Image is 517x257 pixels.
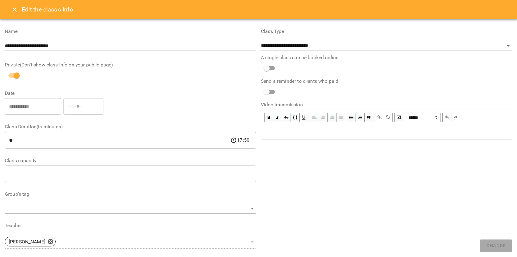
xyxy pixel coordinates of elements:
[451,113,460,122] button: Redo
[310,113,319,122] button: Align Left
[5,223,256,228] label: Teacher
[347,113,356,122] button: UL
[337,113,345,122] button: Align Justify
[22,5,73,14] h6: Edit the class's Info
[5,91,256,96] label: Date
[300,113,308,122] button: Underline
[5,235,256,249] div: [PERSON_NAME]
[328,113,337,122] button: Align Right
[261,29,512,34] label: Class Type
[7,2,22,17] button: Close
[282,113,291,122] button: Strikethrough
[365,113,373,122] button: Blockquote
[442,113,451,122] button: Undo
[319,113,328,122] button: Align Center
[375,113,384,122] button: Link
[384,113,393,122] button: Remove Link
[261,79,512,84] label: Send a reminder to clients who paid
[273,113,282,122] button: Italic
[5,192,256,197] label: Group's tag
[264,113,273,122] button: Bold
[291,113,300,122] button: Monospace
[405,113,441,122] select: Block type
[356,113,365,122] button: OL
[394,113,403,122] button: Image
[5,158,256,163] label: Class capacity
[9,238,45,246] p: [PERSON_NAME]
[5,29,256,34] label: Name
[5,237,56,246] div: [PERSON_NAME]
[5,63,256,67] label: Private(Don't show class info on your public page)
[5,124,256,129] label: Class Duration(in minutes)
[261,102,512,107] label: Video transmission
[262,126,512,139] div: Edit text
[261,55,512,60] label: A single class can be booked online
[405,113,441,122] span: Normal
